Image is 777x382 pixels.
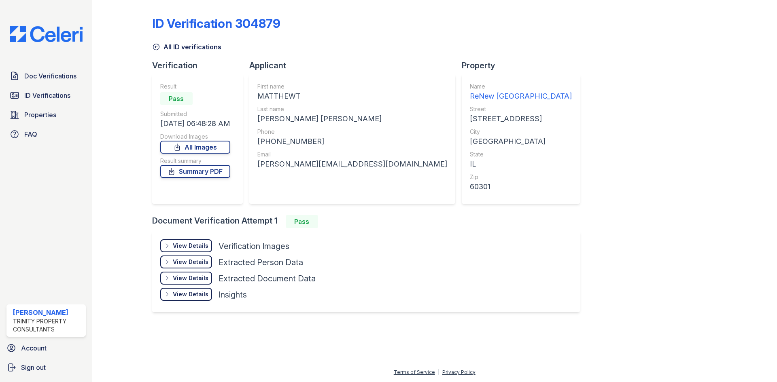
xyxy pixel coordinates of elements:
div: View Details [173,274,208,282]
div: [PERSON_NAME][EMAIL_ADDRESS][DOMAIN_NAME] [257,158,447,170]
a: Properties [6,107,86,123]
div: IL [470,158,572,170]
div: 60301 [470,181,572,192]
span: ID Verifications [24,91,70,100]
a: Sign out [3,359,89,376]
span: Properties [24,110,56,120]
div: Street [470,105,572,113]
img: CE_Logo_Blue-a8612792a0a2168367f1c8372b55b34899dd931a85d93a1a3d3e32e68fde9ad4.png [3,26,89,42]
div: Last name [257,105,447,113]
div: Submitted [160,110,230,118]
div: Phone [257,128,447,136]
div: Trinity Property Consultants [13,317,83,333]
div: [GEOGRAPHIC_DATA] [470,136,572,147]
a: Privacy Policy [442,369,476,375]
div: [DATE] 06:48:28 AM [160,118,230,129]
a: All Images [160,141,230,154]
div: Pass [160,92,193,105]
a: Terms of Service [394,369,435,375]
span: Sign out [21,363,46,372]
div: Verification [152,60,249,71]
div: Download Images [160,133,230,141]
div: Extracted Person Data [219,257,303,268]
div: Result [160,82,230,91]
div: [PERSON_NAME] [13,308,83,317]
div: Insights [219,289,247,300]
div: Pass [286,215,318,228]
div: Extracted Document Data [219,273,316,284]
div: State [470,150,572,158]
a: FAQ [6,126,86,142]
div: First name [257,82,447,91]
div: Document Verification Attempt 1 [152,215,586,228]
a: Doc Verifications [6,68,86,84]
span: Doc Verifications [24,71,76,81]
a: ID Verifications [6,87,86,103]
span: Account [21,343,47,353]
a: Summary PDF [160,165,230,178]
div: View Details [173,242,208,250]
div: [PERSON_NAME] [PERSON_NAME] [257,113,447,125]
div: City [470,128,572,136]
div: | [438,369,439,375]
div: View Details [173,290,208,298]
a: Account [3,340,89,356]
div: View Details [173,258,208,266]
a: All ID verifications [152,42,221,52]
div: [STREET_ADDRESS] [470,113,572,125]
div: [PHONE_NUMBER] [257,136,447,147]
div: MATTHEWT [257,91,447,102]
div: Email [257,150,447,158]
span: FAQ [24,129,37,139]
div: Name [470,82,572,91]
a: Name ReNew [GEOGRAPHIC_DATA] [470,82,572,102]
div: Applicant [249,60,462,71]
div: Result summary [160,157,230,165]
div: ID Verification 304879 [152,16,280,31]
div: Zip [470,173,572,181]
div: Property [462,60,586,71]
div: Verification Images [219,241,289,252]
div: ReNew [GEOGRAPHIC_DATA] [470,91,572,102]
